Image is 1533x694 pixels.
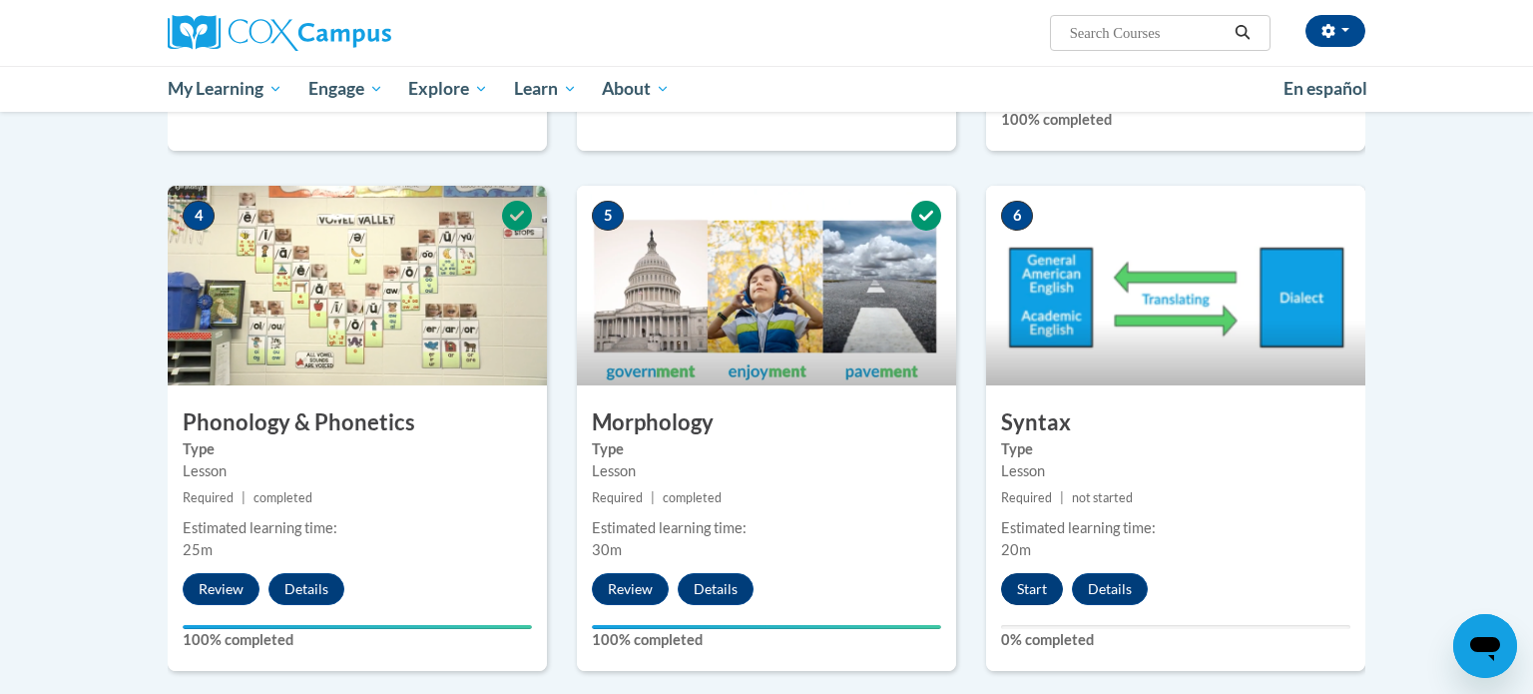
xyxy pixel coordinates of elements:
[254,490,312,505] span: completed
[592,629,941,651] label: 100% completed
[1072,490,1133,505] span: not started
[183,625,532,629] div: Your progress
[168,15,391,51] img: Cox Campus
[183,573,259,605] button: Review
[168,15,547,51] a: Cox Campus
[1305,15,1365,47] button: Account Settings
[1072,573,1148,605] button: Details
[592,573,669,605] button: Review
[592,460,941,482] div: Lesson
[602,77,670,101] span: About
[242,490,246,505] span: |
[1001,573,1063,605] button: Start
[986,407,1365,438] h3: Syntax
[138,66,1395,112] div: Main menu
[1228,21,1258,45] button: Search
[183,201,215,231] span: 4
[168,186,547,385] img: Course Image
[1271,68,1380,110] a: En español
[268,573,344,605] button: Details
[592,517,941,539] div: Estimated learning time:
[1001,201,1033,231] span: 6
[308,77,383,101] span: Engage
[592,438,941,460] label: Type
[514,77,577,101] span: Learn
[590,66,684,112] a: About
[1001,460,1350,482] div: Lesson
[183,541,213,558] span: 25m
[501,66,590,112] a: Learn
[592,490,643,505] span: Required
[183,517,532,539] div: Estimated learning time:
[651,490,655,505] span: |
[1001,438,1350,460] label: Type
[155,66,295,112] a: My Learning
[1001,490,1052,505] span: Required
[1283,78,1367,99] span: En español
[395,66,501,112] a: Explore
[183,460,532,482] div: Lesson
[1001,541,1031,558] span: 20m
[1001,517,1350,539] div: Estimated learning time:
[168,407,547,438] h3: Phonology & Phonetics
[577,407,956,438] h3: Morphology
[592,201,624,231] span: 5
[183,490,234,505] span: Required
[663,490,722,505] span: completed
[1453,614,1517,678] iframe: Button to launch messaging window
[678,573,754,605] button: Details
[1001,109,1350,131] label: 100% completed
[183,629,532,651] label: 100% completed
[986,186,1365,385] img: Course Image
[408,77,488,101] span: Explore
[183,438,532,460] label: Type
[1068,21,1228,45] input: Search Courses
[592,625,941,629] div: Your progress
[592,541,622,558] span: 30m
[1060,490,1064,505] span: |
[168,77,282,101] span: My Learning
[577,186,956,385] img: Course Image
[1001,629,1350,651] label: 0% completed
[295,66,396,112] a: Engage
